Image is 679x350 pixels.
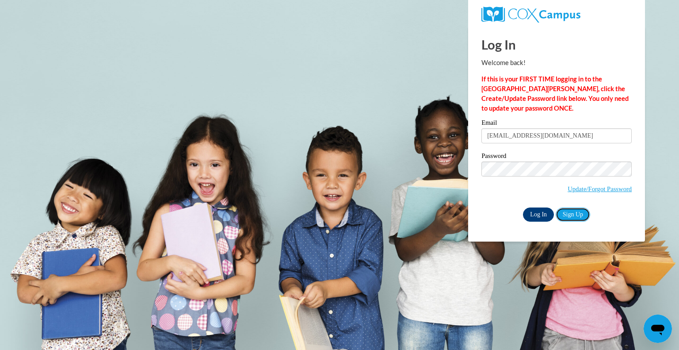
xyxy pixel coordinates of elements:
[481,58,632,68] p: Welcome back!
[481,153,632,162] label: Password
[481,75,629,112] strong: If this is your FIRST TIME logging in to the [GEOGRAPHIC_DATA][PERSON_NAME], click the Create/Upd...
[568,185,632,192] a: Update/Forgot Password
[644,315,672,343] iframe: Button to launch messaging window
[481,7,580,23] img: COX Campus
[481,35,632,54] h1: Log In
[481,119,632,128] label: Email
[481,7,632,23] a: COX Campus
[556,208,590,222] a: Sign Up
[523,208,554,222] input: Log In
